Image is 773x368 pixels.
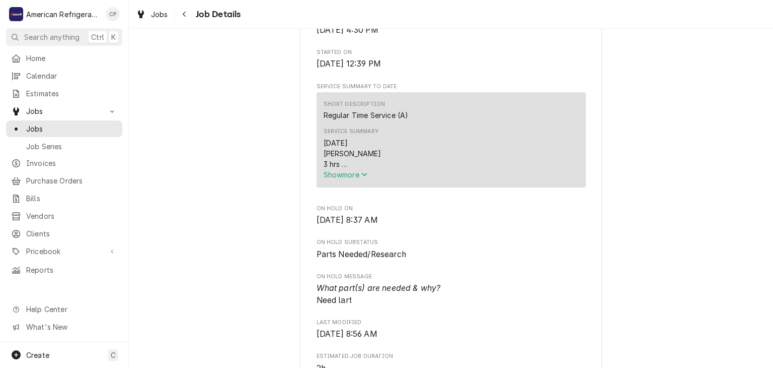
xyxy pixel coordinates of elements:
a: Go to Help Center [6,301,122,318]
span: [DATE] 8:37 AM [317,215,378,225]
span: Parts Needed/Research [317,250,406,259]
span: Ctrl [91,32,104,42]
span: Bills [26,193,117,204]
span: Started On [317,58,586,70]
span: K [111,32,116,42]
span: Scheduled For [317,24,586,36]
span: [DATE] 4:30 PM [317,25,378,35]
a: Clients [6,225,122,242]
a: Estimates [6,85,122,102]
div: Last Modified [317,319,586,340]
div: Service Summary [317,92,586,192]
span: Job Details [193,8,241,21]
div: A [9,7,23,21]
span: Clients [26,228,117,239]
span: Home [26,53,117,64]
button: Navigate back [177,6,193,22]
button: Search anythingCtrlK [6,28,122,46]
span: [DATE] 12:39 PM [317,59,381,69]
a: Go to Pricebook [6,243,122,260]
div: American Refrigeration LLC [26,9,100,20]
div: CP [106,7,120,21]
span: On Hold SubStatus [317,249,586,261]
span: Reports [26,265,117,275]
span: On Hold SubStatus [317,238,586,247]
a: Go to What's New [6,319,122,335]
span: Show more [324,170,368,179]
div: American Refrigeration LLC's Avatar [9,7,23,21]
span: Jobs [26,106,102,116]
div: On Hold On [317,205,586,226]
div: On Hold SubStatus [317,238,586,260]
span: Estimates [26,88,117,99]
span: Started On [317,48,586,56]
span: Need lart [317,283,441,305]
div: Service Summary To Date [317,83,586,193]
a: Purchase Orders [6,172,122,189]
a: Job Series [6,138,122,155]
div: Short Description [324,100,385,108]
span: Search anything [24,32,80,42]
span: Jobs [26,124,117,134]
span: Last Modified [317,319,586,327]
div: Service Summary [324,128,378,136]
span: On Hold On [317,205,586,213]
div: Started On [317,48,586,70]
a: Vendors [6,208,122,224]
div: Regular Time Service (A) [324,110,409,120]
span: On Hold Message [317,282,586,306]
span: [DATE] 8:56 AM [317,329,377,339]
span: Help Center [26,304,116,315]
span: Job Series [26,141,117,152]
a: Calendar [6,68,122,84]
span: C [111,350,116,360]
div: On Hold Message [317,273,586,306]
span: Vendors [26,211,117,221]
span: Calendar [26,71,117,81]
span: Invoices [26,158,117,168]
span: What's New [26,322,116,332]
span: On Hold Message [317,273,586,281]
a: Home [6,50,122,67]
i: What part(s) are needed & why? [317,283,441,293]
a: Jobs [132,6,172,23]
span: Last Modified [317,328,586,340]
span: Jobs [151,9,168,20]
button: Showmore [324,169,579,180]
a: Reports [6,262,122,278]
span: Service Summary To Date [317,83,586,91]
div: [DATE] [PERSON_NAME] 3 hrs Top railing is not working properly Had a dirty condenser clean it Hoo... [324,138,579,169]
a: Go to Jobs [6,103,122,119]
a: Invoices [6,155,122,171]
span: Estimated Job Duration [317,352,586,360]
span: On Hold On [317,214,586,226]
a: Jobs [6,120,122,137]
span: Create [26,351,49,359]
div: Cordel Pyle's Avatar [106,7,120,21]
span: Pricebook [26,246,102,257]
span: Purchase Orders [26,175,117,186]
a: Bills [6,190,122,207]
